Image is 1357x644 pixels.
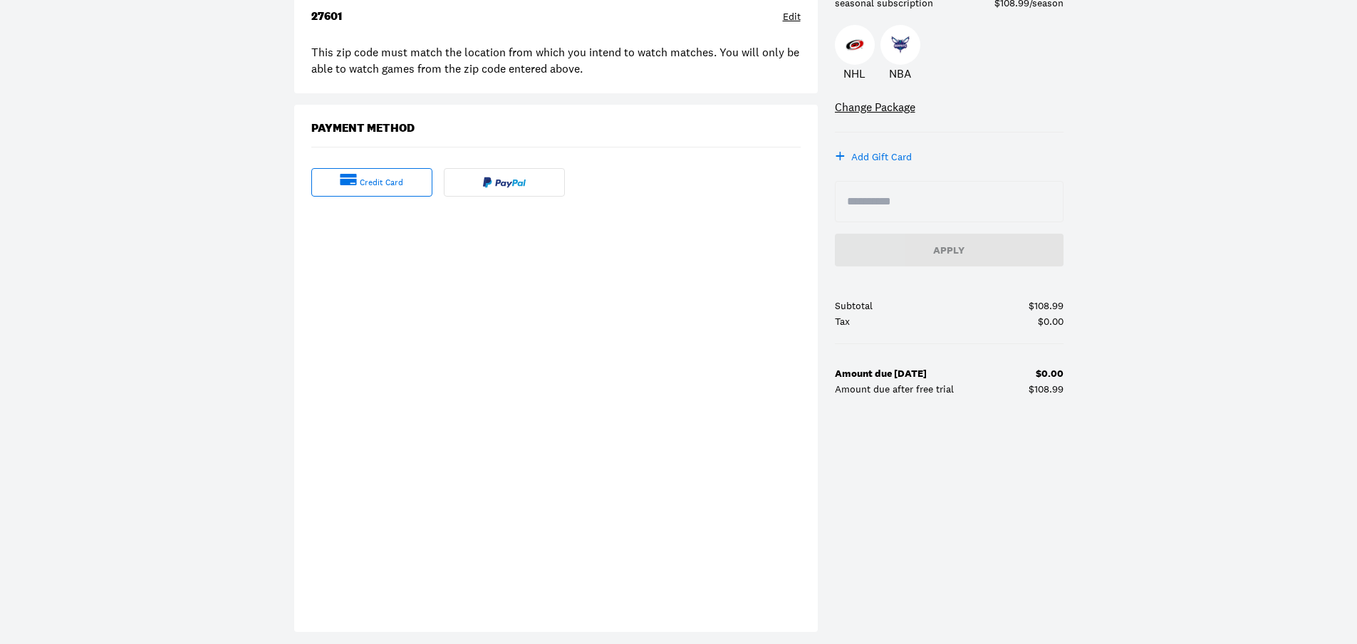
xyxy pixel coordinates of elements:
div: $0.00 [1038,316,1064,326]
div: $108.99 [1029,301,1064,311]
div: credit card [360,177,403,189]
a: Change Package [835,99,915,115]
p: NHL [843,65,865,82]
button: +Add Gift Card [835,150,912,164]
iframe: To enrich screen reader interactions, please activate Accessibility in Grammarly extension settings [311,214,801,615]
div: Subtotal [835,301,873,311]
b: Amount due [DATE] [835,367,927,380]
div: Apply [846,245,1052,255]
img: Paypal fulltext logo [483,177,526,188]
div: Payment Method [311,122,415,135]
div: This zip code must match the location from which you intend to watch matches. You will only be ab... [311,44,801,76]
div: Edit [783,10,801,24]
img: Hornets [891,36,910,54]
img: Hurricanes [846,36,864,54]
div: 27601 [311,10,342,24]
button: Apply [835,234,1064,266]
div: Amount due after free trial [835,384,954,394]
div: Tax [835,316,850,326]
div: $108.99 [1029,384,1064,394]
div: Add Gift Card [851,150,912,164]
p: NBA [889,65,911,82]
div: + [835,149,846,163]
b: $0.00 [1036,367,1064,380]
